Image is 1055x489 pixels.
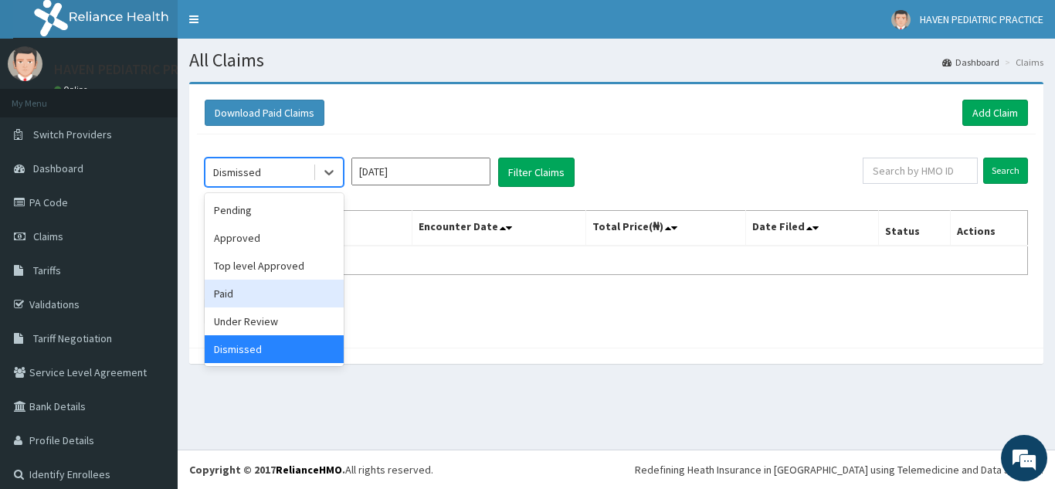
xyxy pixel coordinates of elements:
span: Claims [33,229,63,243]
th: Encounter Date [412,211,585,246]
th: Status [879,211,951,246]
div: Minimize live chat window [253,8,290,45]
li: Claims [1001,56,1043,69]
a: Online [54,84,91,95]
img: d_794563401_company_1708531726252_794563401 [29,77,63,116]
a: Add Claim [962,100,1028,126]
textarea: Type your message and hit 'Enter' [8,325,294,379]
th: Actions [950,211,1027,246]
button: Download Paid Claims [205,100,324,126]
input: Search [983,158,1028,184]
strong: Copyright © 2017 . [189,463,345,477]
h1: All Claims [189,50,1043,70]
a: RelianceHMO [276,463,342,477]
footer: All rights reserved. [178,450,1055,489]
span: We're online! [90,146,213,302]
div: Pending [205,196,344,224]
span: Tariff Negotiation [33,331,112,345]
img: User Image [8,46,42,81]
span: Tariffs [33,263,61,277]
th: Total Price(₦) [585,211,746,246]
div: Dismissed [213,165,261,180]
a: Dashboard [942,56,999,69]
div: Dismissed [205,335,344,363]
span: Switch Providers [33,127,112,141]
span: Dashboard [33,161,83,175]
span: HAVEN PEDIATRIC PRACTICE [920,12,1043,26]
button: Filter Claims [498,158,575,187]
img: User Image [891,10,911,29]
div: Under Review [205,307,344,335]
div: Redefining Heath Insurance in [GEOGRAPHIC_DATA] using Telemedicine and Data Science! [635,462,1043,477]
input: Search by HMO ID [863,158,978,184]
div: Paid [205,280,344,307]
input: Select Month and Year [351,158,490,185]
p: HAVEN PEDIATRIC PRACTICE [54,63,221,76]
div: Top level Approved [205,252,344,280]
div: Approved [205,224,344,252]
div: Chat with us now [80,87,260,107]
th: Date Filed [746,211,879,246]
